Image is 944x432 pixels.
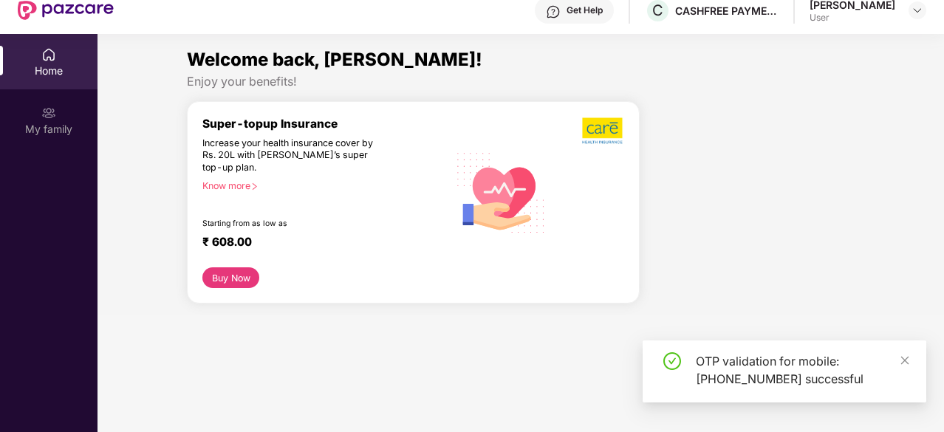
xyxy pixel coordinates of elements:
div: ₹ 608.00 [202,235,434,253]
span: C [652,1,663,19]
span: Welcome back, [PERSON_NAME]! [187,49,482,70]
img: svg+xml;base64,PHN2ZyB3aWR0aD0iMjAiIGhlaWdodD0iMjAiIHZpZXdCb3g9IjAgMCAyMCAyMCIgZmlsbD0ibm9uZSIgeG... [41,106,56,120]
div: Starting from as low as [202,219,386,229]
button: Buy Now [202,267,259,288]
div: Get Help [567,4,603,16]
span: check-circle [663,352,681,370]
span: close [900,355,910,366]
img: New Pazcare Logo [18,1,114,20]
div: Increase your health insurance cover by Rs. 20L with [PERSON_NAME]’s super top-up plan. [202,137,385,174]
div: Super-topup Insurance [202,117,448,131]
img: svg+xml;base64,PHN2ZyBpZD0iSGVscC0zMngzMiIgeG1sbnM9Imh0dHA6Ly93d3cudzMub3JnLzIwMDAvc3ZnIiB3aWR0aD... [546,4,561,19]
img: svg+xml;base64,PHN2ZyBpZD0iRHJvcGRvd24tMzJ4MzIiIHhtbG5zPSJodHRwOi8vd3d3LnczLm9yZy8yMDAwL3N2ZyIgd2... [911,4,923,16]
img: svg+xml;base64,PHN2ZyB4bWxucz0iaHR0cDovL3d3dy53My5vcmcvMjAwMC9zdmciIHhtbG5zOnhsaW5rPSJodHRwOi8vd3... [448,138,554,245]
div: Know more [202,180,439,191]
img: svg+xml;base64,PHN2ZyBpZD0iSG9tZSIgeG1sbnM9Imh0dHA6Ly93d3cudzMub3JnLzIwMDAvc3ZnIiB3aWR0aD0iMjAiIG... [41,47,56,62]
div: Enjoy your benefits! [187,74,855,89]
img: b5dec4f62d2307b9de63beb79f102df3.png [582,117,624,145]
div: CASHFREE PAYMENTS INDIA PVT. LTD. [675,4,779,18]
span: right [250,182,259,191]
div: OTP validation for mobile: [PHONE_NUMBER] successful [696,352,909,388]
div: User [810,12,895,24]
